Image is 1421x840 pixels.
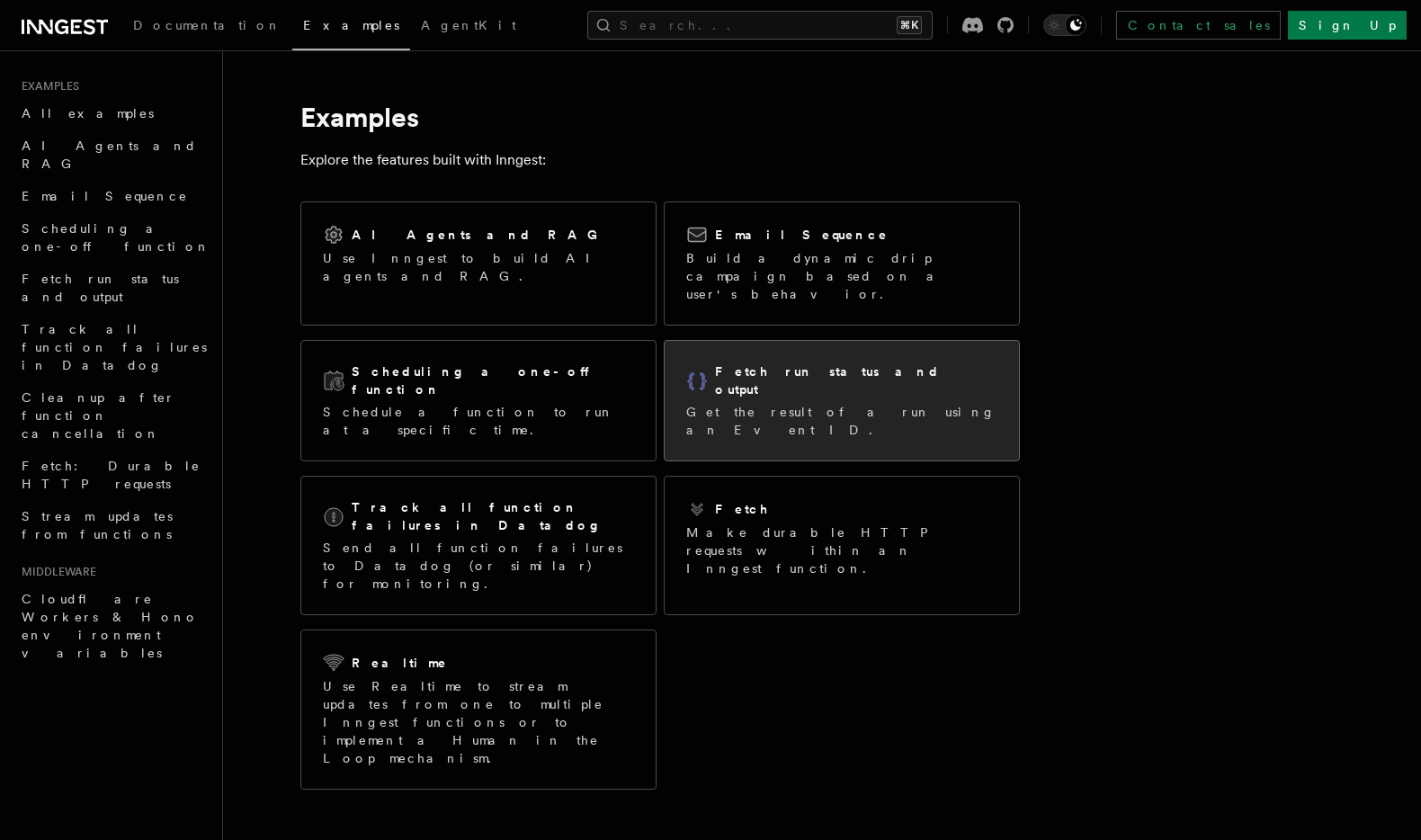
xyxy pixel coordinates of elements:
h2: Email Sequence [715,226,889,244]
a: AgentKit [410,5,527,49]
a: FetchMake durable HTTP requests within an Inngest function. [664,476,1020,615]
a: AI Agents and RAGUse Inngest to build AI agents and RAG. [300,201,657,326]
span: AI Agents and RAG [22,139,197,171]
a: All examples [14,97,211,130]
a: RealtimeUse Realtime to stream updates from one to multiple Inngest functions or to implement a H... [300,630,657,790]
h2: Fetch run status and output [715,362,997,398]
a: Email SequenceBuild a dynamic drip campaign based on a user's behavior. [664,201,1020,326]
span: Cloudflare Workers & Hono environment variables [22,592,199,660]
span: Email Sequence [22,189,188,203]
h1: Examples [300,101,1020,133]
a: Scheduling a one-off functionSchedule a function to run at a specific time. [300,340,657,461]
a: Cleanup after function cancellation [14,381,211,450]
a: Fetch run status and output [14,263,211,313]
a: Examples [292,5,410,50]
span: Examples [14,79,79,94]
a: Stream updates from functions [14,500,211,550]
span: Middleware [14,565,96,579]
h2: Fetch [715,500,770,518]
a: Fetch run status and outputGet the result of a run using an Event ID. [664,340,1020,461]
a: Sign Up [1288,11,1407,40]
p: Use Realtime to stream updates from one to multiple Inngest functions or to implement a Human in ... [323,677,634,767]
p: Make durable HTTP requests within an Inngest function. [686,523,997,577]
a: Track all function failures in Datadog [14,313,211,381]
h2: Scheduling a one-off function [352,362,634,398]
a: Scheduling a one-off function [14,212,211,263]
p: Explore the features built with Inngest: [300,147,1020,173]
kbd: ⌘K [897,16,922,34]
button: Search...⌘K [587,11,933,40]
h2: Track all function failures in Datadog [352,498,634,534]
span: Stream updates from functions [22,509,173,541]
a: AI Agents and RAG [14,130,211,180]
span: Scheduling a one-off function [22,221,210,254]
a: Documentation [122,5,292,49]
p: Use Inngest to build AI agents and RAG. [323,249,634,285]
span: Fetch run status and output [22,272,179,304]
h2: Realtime [352,654,448,672]
p: Schedule a function to run at a specific time. [323,403,634,439]
p: Build a dynamic drip campaign based on a user's behavior. [686,249,997,303]
button: Toggle dark mode [1043,14,1086,36]
a: Contact sales [1116,11,1281,40]
span: AgentKit [421,18,516,32]
a: Cloudflare Workers & Hono environment variables [14,583,211,669]
span: Documentation [133,18,282,32]
span: All examples [22,106,154,121]
span: Examples [303,18,399,32]
h2: AI Agents and RAG [352,226,607,244]
p: Get the result of a run using an Event ID. [686,403,997,439]
p: Send all function failures to Datadog (or similar) for monitoring. [323,539,634,593]
a: Email Sequence [14,180,211,212]
span: Fetch: Durable HTTP requests [22,459,201,491]
span: Cleanup after function cancellation [22,390,175,441]
span: Track all function failures in Datadog [22,322,207,372]
a: Track all function failures in DatadogSend all function failures to Datadog (or similar) for moni... [300,476,657,615]
a: Fetch: Durable HTTP requests [14,450,211,500]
